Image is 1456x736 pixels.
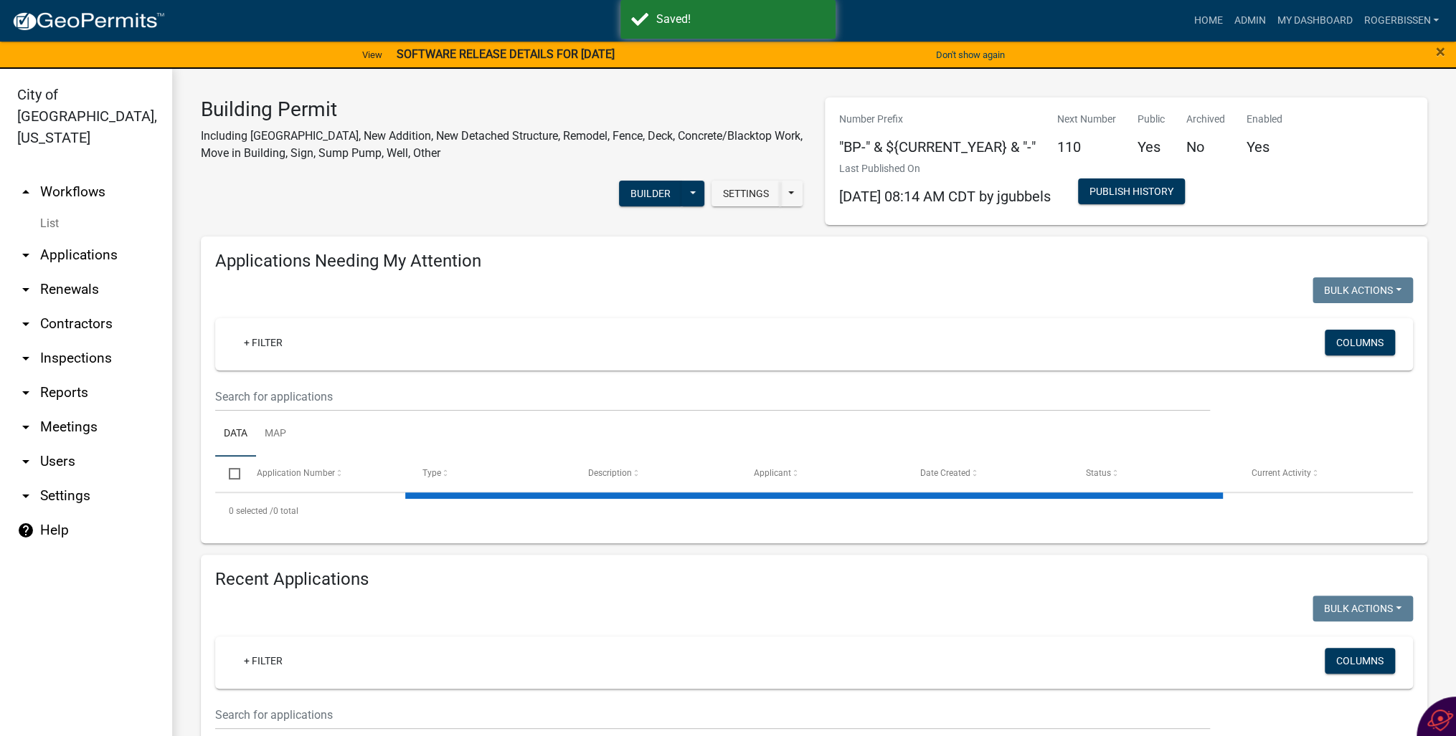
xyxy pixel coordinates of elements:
[1078,186,1185,198] wm-modal-confirm: Workflow Publish History
[242,457,408,491] datatable-header-cell: Application Number
[232,330,294,355] a: + Filter
[839,138,1036,156] h5: "BP-" & ${CURRENT_YEAR} & "-"
[619,181,682,206] button: Builder
[920,468,970,478] span: Date Created
[215,700,1210,730] input: Search for applications
[201,128,803,162] p: Including [GEOGRAPHIC_DATA], New Addition, New Detached Structure, Remodel, Fence, Deck, Concrete...
[17,487,34,505] i: arrow_drop_down
[1436,43,1445,60] button: Close
[1313,277,1413,303] button: Bulk Actions
[1072,457,1238,491] datatable-header-cell: Status
[1057,138,1116,156] h5: 110
[17,247,34,264] i: arrow_drop_down
[1188,7,1228,34] a: Home
[839,112,1036,127] p: Number Prefix
[740,457,906,491] datatable-header-cell: Applicant
[232,648,294,674] a: + Filter
[1138,138,1165,156] h5: Yes
[17,281,34,298] i: arrow_drop_down
[906,457,1072,491] datatable-header-cell: Date Created
[215,457,242,491] datatable-header-cell: Select
[1325,648,1395,674] button: Columns
[356,43,388,67] a: View
[229,506,273,516] span: 0 selected /
[1186,138,1225,156] h5: No
[1186,112,1225,127] p: Archived
[1057,112,1116,127] p: Next Number
[201,97,803,122] h3: Building Permit
[712,181,780,206] button: Settings
[588,468,632,478] span: Description
[1271,7,1358,34] a: My Dashboard
[215,411,256,457] a: Data
[1138,112,1165,127] p: Public
[215,569,1413,590] h4: Recent Applications
[397,47,615,61] strong: SOFTWARE RELEASE DETAILS FOR [DATE]
[256,411,295,457] a: Map
[839,161,1051,176] p: Last Published On
[1436,42,1445,62] span: ×
[215,493,1413,529] div: 0 total
[839,188,1051,205] span: [DATE] 08:14 AM CDT by jgubbels
[575,457,740,491] datatable-header-cell: Description
[215,251,1413,272] h4: Applications Needing My Attention
[17,453,34,470] i: arrow_drop_down
[17,384,34,401] i: arrow_drop_down
[1247,138,1282,156] h5: Yes
[1313,596,1413,621] button: Bulk Actions
[1325,330,1395,355] button: Columns
[656,11,825,28] div: Saved!
[422,468,441,478] span: Type
[1086,468,1111,478] span: Status
[1238,457,1404,491] datatable-header-cell: Current Activity
[17,350,34,367] i: arrow_drop_down
[215,382,1210,411] input: Search for applications
[1247,112,1282,127] p: Enabled
[17,315,34,333] i: arrow_drop_down
[1358,7,1445,34] a: RogerBissen
[1078,178,1185,204] button: Publish History
[17,419,34,436] i: arrow_drop_down
[17,183,34,201] i: arrow_drop_up
[1228,7,1271,34] a: Admin
[930,43,1011,67] button: Don't show again
[1252,468,1311,478] span: Current Activity
[257,468,335,478] span: Application Number
[754,468,791,478] span: Applicant
[409,457,575,491] datatable-header-cell: Type
[17,522,34,539] i: help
